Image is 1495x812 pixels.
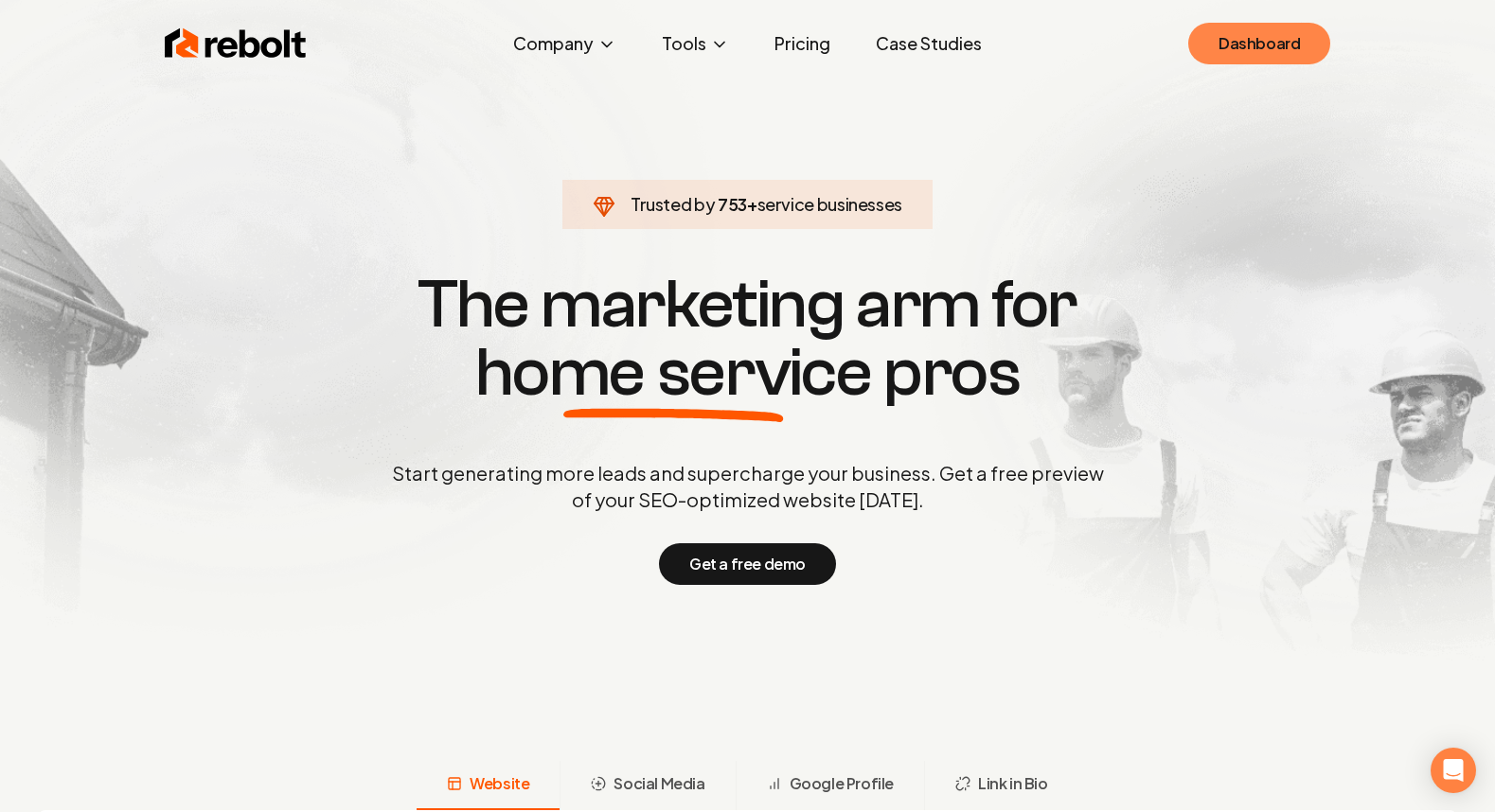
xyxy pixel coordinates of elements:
span: service businesses [757,193,903,215]
button: Tools [647,25,744,62]
button: Website [417,761,560,810]
img: Rebolt Logo [165,25,307,62]
button: Social Media [560,761,735,810]
span: home service [475,339,872,407]
span: Website [470,772,529,795]
div: Open Intercom Messenger [1431,748,1476,793]
a: Case Studies [861,25,997,62]
span: + [747,193,757,215]
a: Pricing [759,25,845,62]
span: Trusted by [631,193,715,215]
button: Link in Bio [924,761,1078,810]
a: Dashboard [1188,23,1330,64]
span: Google Profile [790,772,894,795]
span: 753 [718,191,747,218]
span: Social Media [614,772,704,795]
h1: The marketing arm for pros [294,271,1202,407]
button: Google Profile [736,761,924,810]
p: Start generating more leads and supercharge your business. Get a free preview of your SEO-optimiz... [388,460,1108,513]
button: Get a free demo [659,543,836,585]
span: Link in Bio [978,772,1048,795]
button: Company [498,25,632,62]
